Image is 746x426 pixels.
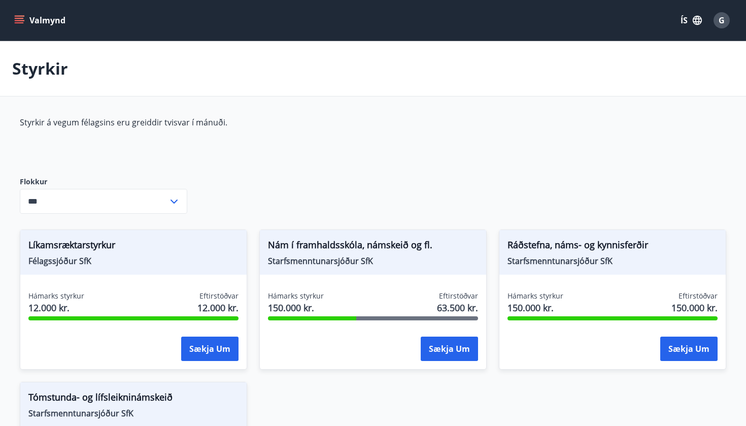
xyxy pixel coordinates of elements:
span: Félagssjóður SfK [28,255,239,267]
span: Ráðstefna, náms- og kynnisferðir [507,238,718,255]
span: 12.000 kr. [197,301,239,314]
span: Eftirstöðvar [199,291,239,301]
button: ÍS [675,11,707,29]
span: 150.000 kr. [507,301,563,314]
span: Líkamsræktarstyrkur [28,238,239,255]
span: Tómstunda- og lífsleikninámskeið [28,390,239,408]
label: Flokkur [20,177,187,187]
span: Starfsmenntunarsjóður SfK [268,255,478,267]
span: 150.000 kr. [671,301,718,314]
button: Sækja um [181,337,239,361]
span: Hámarks styrkur [268,291,324,301]
span: Starfsmenntunarsjóður SfK [507,255,718,267]
p: Styrkir á vegum félagsins eru greiddir tvisvar í mánuði. [20,117,499,128]
span: Hámarks styrkur [28,291,84,301]
span: Eftirstöðvar [439,291,478,301]
button: Sækja um [660,337,718,361]
span: 150.000 kr. [268,301,324,314]
span: Starfsmenntunarsjóður SfK [28,408,239,419]
button: Sækja um [421,337,478,361]
span: Nám í framhaldsskóla, námskeið og fl. [268,238,478,255]
span: Hámarks styrkur [507,291,563,301]
span: Eftirstöðvar [679,291,718,301]
button: menu [12,11,70,29]
p: Styrkir [12,57,68,80]
button: G [709,8,734,32]
span: 12.000 kr. [28,301,84,314]
span: G [719,15,725,26]
span: 63.500 kr. [437,301,478,314]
